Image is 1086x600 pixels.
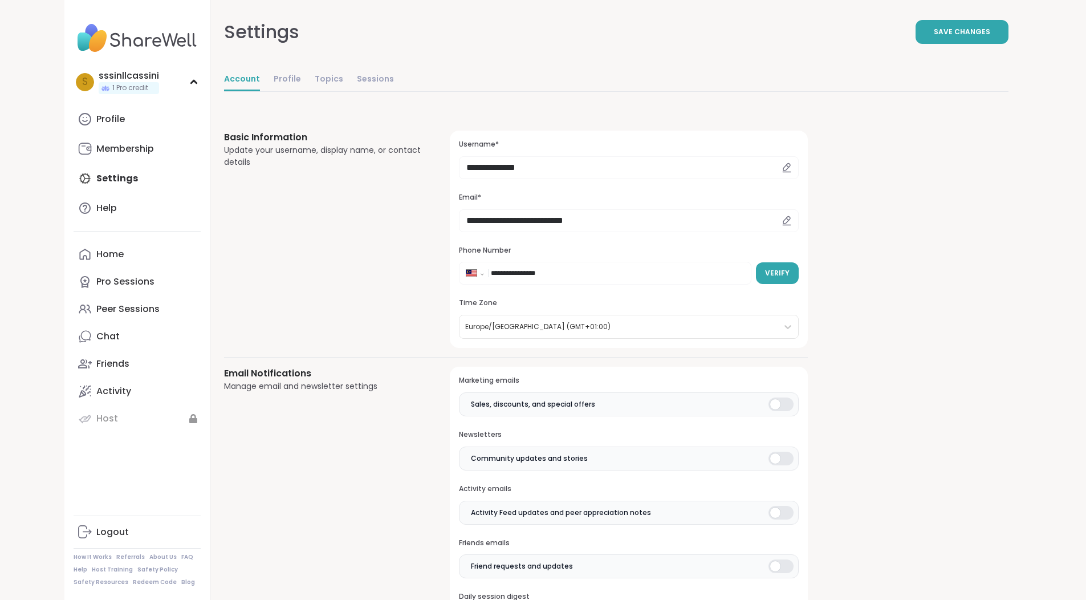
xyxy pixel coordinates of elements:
div: Home [96,248,124,261]
a: How It Works [74,553,112,561]
div: Peer Sessions [96,303,160,315]
h3: Friends emails [459,538,798,548]
h3: Basic Information [224,131,423,144]
div: Logout [96,526,129,538]
a: Safety Policy [137,566,178,574]
div: Host [96,412,118,425]
h3: Phone Number [459,246,798,256]
a: Help [74,566,87,574]
img: ShareWell Nav Logo [74,18,201,58]
span: Save Changes [934,27,990,37]
a: Blog [181,578,195,586]
a: Account [224,68,260,91]
span: Community updates and stories [471,453,588,464]
a: Safety Resources [74,578,128,586]
div: Chat [96,330,120,343]
div: sssinllcassini [99,70,159,82]
a: Host [74,405,201,432]
div: Manage email and newsletter settings [224,380,423,392]
a: Profile [74,106,201,133]
h3: Username* [459,140,798,149]
div: Update your username, display name, or contact details [224,144,423,168]
a: Sessions [357,68,394,91]
h3: Newsletters [459,430,798,440]
a: Host Training [92,566,133,574]
div: Activity [96,385,131,398]
a: Chat [74,323,201,350]
div: Friends [96,358,129,370]
a: Topics [315,68,343,91]
h3: Email Notifications [224,367,423,380]
a: About Us [149,553,177,561]
button: Save Changes [916,20,1008,44]
span: Friend requests and updates [471,561,573,571]
div: Help [96,202,117,214]
span: Verify [765,268,790,278]
a: Profile [274,68,301,91]
span: 1 Pro credit [112,83,148,93]
span: s [82,75,88,90]
a: FAQ [181,553,193,561]
h3: Email* [459,193,798,202]
div: Settings [224,18,299,46]
a: Peer Sessions [74,295,201,323]
div: Pro Sessions [96,275,154,288]
a: Pro Sessions [74,268,201,295]
a: Friends [74,350,201,378]
div: Membership [96,143,154,155]
a: Activity [74,378,201,405]
div: Profile [96,113,125,125]
a: Referrals [116,553,145,561]
a: Help [74,194,201,222]
h3: Time Zone [459,298,798,308]
h3: Marketing emails [459,376,798,386]
button: Verify [756,262,799,284]
a: Logout [74,518,201,546]
a: Redeem Code [133,578,177,586]
a: Home [74,241,201,268]
a: Membership [74,135,201,163]
span: Sales, discounts, and special offers [471,399,595,410]
span: Activity Feed updates and peer appreciation notes [471,508,651,518]
h3: Activity emails [459,484,798,494]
